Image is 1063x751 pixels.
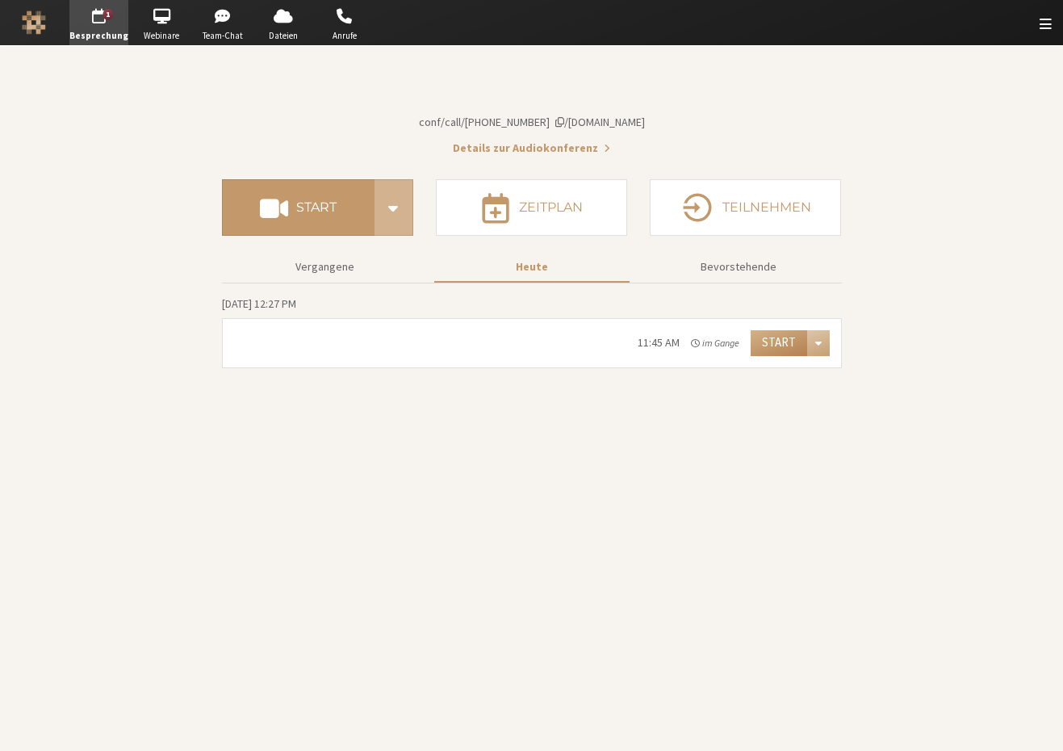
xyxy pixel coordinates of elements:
button: Kopieren des Links zu meinem BesprechungsraumKopieren des Links zu meinem Besprechungsraum [419,114,645,131]
section: Kontodaten [222,74,842,157]
div: 1 [103,9,114,20]
img: Iotum [22,10,46,35]
span: Team-Chat [195,29,251,43]
button: Bevorstehende [641,253,836,281]
button: Zeitplan [436,179,627,236]
h4: Start [296,201,337,214]
iframe: Chat [1023,709,1051,740]
div: Menü öffnen [807,330,830,356]
span: Dateien [255,29,312,43]
button: Start [222,179,375,236]
em: im Gange [691,336,739,350]
div: Start conference options [375,179,413,236]
span: Anrufe [316,29,373,43]
button: Start [751,330,807,356]
button: Vergangene [228,253,423,281]
h4: Zeitplan [519,201,583,214]
span: Webinare [133,29,190,43]
button: Details zur Audiokonferenz [453,140,610,157]
button: Teilnehmen [650,179,841,236]
h4: Teilnehmen [722,201,811,214]
section: Heutige Besprechungen [222,295,842,368]
span: [DATE] 12:27 PM [222,296,296,311]
button: Heute [434,253,630,281]
div: 11:45 AM [638,334,680,351]
span: Kopieren des Links zu meinem Besprechungsraum [419,115,645,129]
span: Besprechung [69,29,128,43]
